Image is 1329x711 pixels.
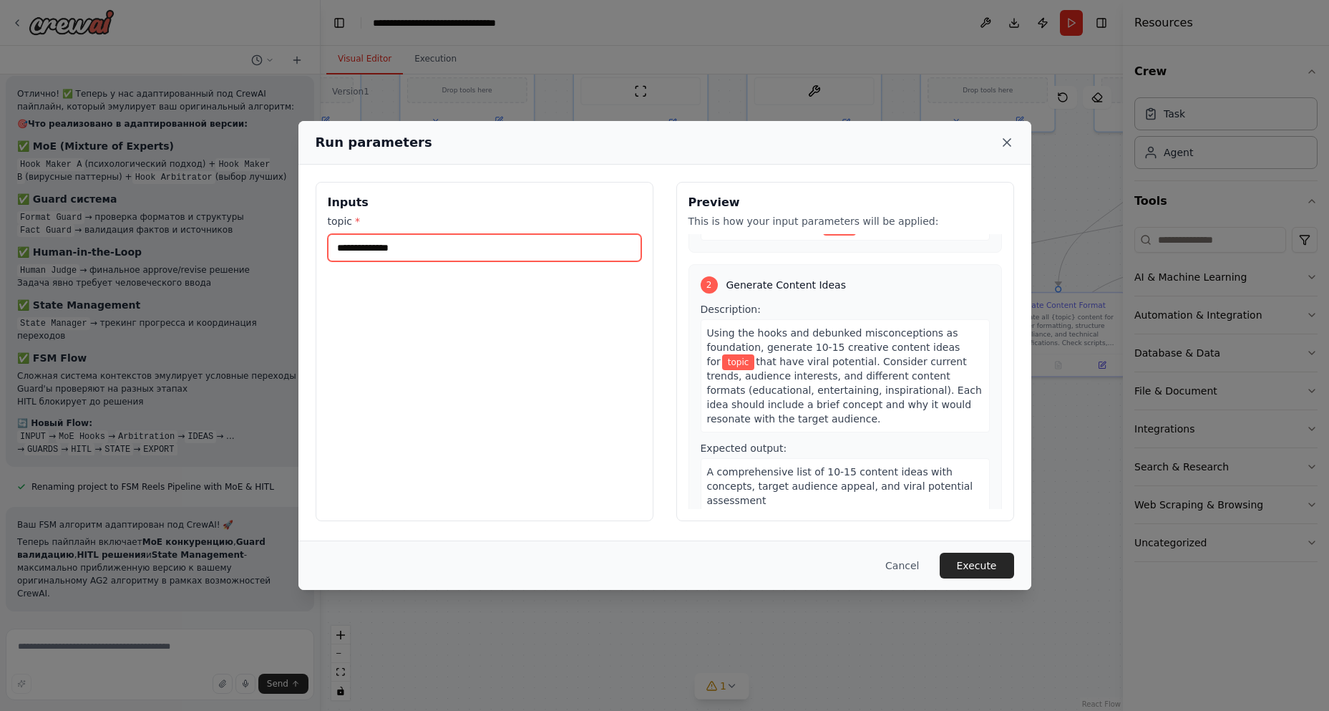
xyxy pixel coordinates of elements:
h2: Run parameters [316,132,432,153]
span: that have viral potential. Consider current trends, audience interests, and different content for... [707,356,982,425]
h3: Inputs [328,194,641,211]
span: Expected output: [701,442,787,454]
div: 2 [701,276,718,294]
button: Execute [940,553,1014,579]
span: A comprehensive list of 10-15 content ideas with concepts, target audience appeal, and viral pote... [707,466,973,506]
button: Cancel [874,553,930,579]
span: Generate Content Ideas [726,278,846,292]
p: This is how your input parameters will be applied: [688,214,1002,228]
h3: Preview [688,194,1002,211]
span: Description: [701,304,761,315]
span: Variable: topic [722,354,755,370]
label: topic [328,214,641,228]
span: Using the hooks and debunked misconceptions as foundation, generate 10-15 creative content ideas for [707,327,960,367]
